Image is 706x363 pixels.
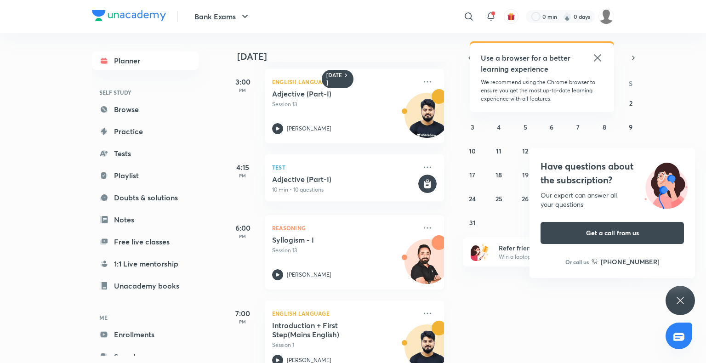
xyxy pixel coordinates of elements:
button: August 17, 2025 [465,167,480,182]
button: August 16, 2025 [623,143,638,158]
button: August 10, 2025 [465,143,480,158]
img: streak [563,12,572,21]
h6: SELF STUDY [92,85,199,100]
button: August 9, 2025 [623,119,638,134]
h4: [DATE] [237,51,453,62]
button: August 26, 2025 [518,191,533,206]
h5: 7:00 [224,308,261,319]
abbr: August 5, 2025 [524,123,527,131]
img: Avatar [405,244,449,288]
p: [PERSON_NAME] [287,125,331,133]
button: Get a call from us [541,222,684,244]
abbr: August 13, 2025 [548,147,555,155]
button: August 15, 2025 [597,143,612,158]
p: PM [224,319,261,324]
abbr: August 26, 2025 [522,194,529,203]
button: August 8, 2025 [597,119,612,134]
button: August 18, 2025 [491,167,506,182]
abbr: August 11, 2025 [496,147,501,155]
button: August 4, 2025 [491,119,506,134]
abbr: August 19, 2025 [522,170,529,179]
a: Unacademy books [92,277,199,295]
abbr: August 25, 2025 [495,194,502,203]
p: We recommend using the Chrome browser to ensure you get the most up-to-date learning experience w... [481,78,603,103]
button: August 12, 2025 [518,143,533,158]
abbr: August 17, 2025 [469,170,475,179]
abbr: August 12, 2025 [522,147,528,155]
button: August 3, 2025 [465,119,480,134]
button: avatar [504,9,518,24]
p: Session 1 [272,341,416,349]
button: August 11, 2025 [491,143,506,158]
abbr: August 7, 2025 [576,123,580,131]
abbr: August 15, 2025 [601,147,608,155]
a: Doubts & solutions [92,188,199,207]
a: Browse [92,100,199,119]
h6: [PHONE_NUMBER] [601,257,660,267]
button: August 25, 2025 [491,191,506,206]
img: referral [471,243,489,261]
h5: Adjective (Part-I) [272,89,387,98]
h4: Have questions about the subscription? [541,159,684,187]
a: Enrollments [92,325,199,344]
h5: Introduction + First Step(Mains English) [272,321,387,339]
abbr: August 2, 2025 [629,99,632,108]
button: Bank Exams [189,7,256,26]
button: August 7, 2025 [570,119,585,134]
button: August 14, 2025 [570,143,585,158]
abbr: August 8, 2025 [603,123,606,131]
button: August 5, 2025 [518,119,533,134]
p: Session 13 [272,246,416,255]
h5: 6:00 [224,222,261,233]
h5: Use a browser for a better learning experience [481,52,572,74]
h5: Adjective (Part-I) [272,175,416,184]
p: Session 13 [272,100,416,108]
h5: 4:15 [224,162,261,173]
h6: ME [92,310,199,325]
img: avatar [507,12,515,21]
img: Avatar [405,98,449,142]
p: 10 min • 10 questions [272,186,416,194]
abbr: August 3, 2025 [471,123,474,131]
p: Or call us [565,258,589,266]
h5: Syllogism - I [272,235,387,244]
h6: [DATE] [326,72,342,86]
p: Test [272,162,416,173]
abbr: August 10, 2025 [469,147,476,155]
p: English Language [272,76,416,87]
a: Tests [92,144,199,163]
p: Reasoning [272,222,416,233]
div: Our expert can answer all your questions [541,191,684,209]
a: 1:1 Live mentorship [92,255,199,273]
p: English Language [272,308,416,319]
abbr: August 6, 2025 [550,123,553,131]
a: Practice [92,122,199,141]
button: August 31, 2025 [465,215,480,230]
button: August 13, 2025 [544,143,559,158]
h5: 3:00 [224,76,261,87]
p: PM [224,233,261,239]
abbr: August 9, 2025 [629,123,632,131]
abbr: August 24, 2025 [469,194,476,203]
img: ttu_illustration_new.svg [637,159,695,209]
img: shruti garg [598,9,614,24]
a: Planner [92,51,199,70]
h6: Refer friends [499,243,612,253]
p: PM [224,173,261,178]
p: Win a laptop, vouchers & more [499,253,612,261]
button: August 2, 2025 [623,96,638,110]
a: Free live classes [92,233,199,251]
abbr: August 31, 2025 [469,218,476,227]
button: August 6, 2025 [544,119,559,134]
a: Playlist [92,166,199,185]
abbr: August 14, 2025 [575,147,581,155]
abbr: August 18, 2025 [495,170,502,179]
abbr: August 4, 2025 [497,123,501,131]
p: PM [224,87,261,93]
button: August 19, 2025 [518,167,533,182]
p: [PERSON_NAME] [287,271,331,279]
a: [PHONE_NUMBER] [592,257,660,267]
abbr: August 16, 2025 [627,147,634,155]
img: Company Logo [92,10,166,21]
a: Company Logo [92,10,166,23]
